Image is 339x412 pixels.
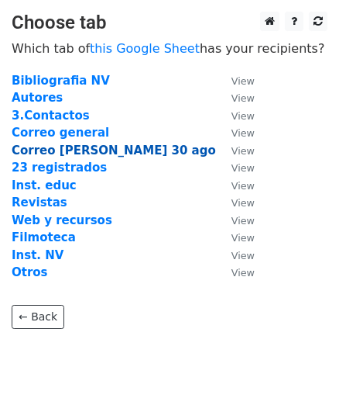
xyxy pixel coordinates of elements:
[216,126,255,140] a: View
[216,91,255,105] a: View
[262,338,339,412] div: Widget de chat
[216,74,255,88] a: View
[216,109,255,123] a: View
[216,248,255,262] a: View
[231,250,255,261] small: View
[231,267,255,279] small: View
[12,265,48,279] a: Otros
[231,215,255,227] small: View
[216,196,255,209] a: View
[231,92,255,104] small: View
[12,74,110,88] a: Bibliografia NV
[216,178,255,192] a: View
[12,178,77,192] a: Inst. educ
[262,338,339,412] iframe: Chat Widget
[231,145,255,157] small: View
[12,213,112,227] a: Web y recursos
[12,161,107,175] a: 23 registrados
[12,248,63,262] a: Inst. NV
[12,144,216,158] a: Correo [PERSON_NAME] 30 ago
[90,41,200,56] a: this Google Sheet
[12,12,327,34] h3: Choose tab
[12,40,327,57] p: Which tab of has your recipients?
[12,196,67,209] a: Revistas
[231,127,255,139] small: View
[12,126,109,140] a: Correo general
[12,91,63,105] a: Autores
[216,265,255,279] a: View
[216,161,255,175] a: View
[12,109,90,123] a: 3.Contactos
[231,197,255,209] small: View
[231,180,255,192] small: View
[231,162,255,174] small: View
[216,230,255,244] a: View
[231,75,255,87] small: View
[231,232,255,244] small: View
[216,144,255,158] a: View
[216,213,255,227] a: View
[12,305,64,329] a: ← Back
[12,230,76,244] a: Filmoteca
[231,110,255,122] small: View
